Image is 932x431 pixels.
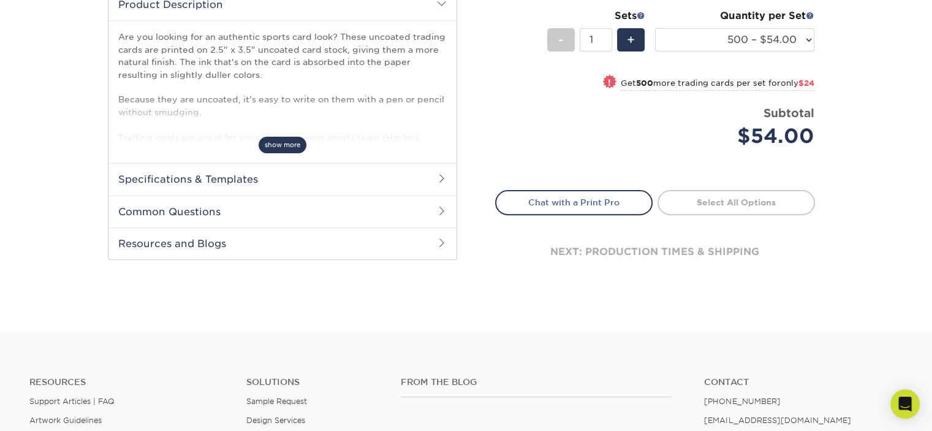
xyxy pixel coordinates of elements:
[108,163,457,195] h2: Specifications & Templates
[495,215,815,289] div: next: production times & shipping
[246,397,307,406] a: Sample Request
[558,31,564,49] span: -
[246,416,305,425] a: Design Services
[108,227,457,259] h2: Resources and Blogs
[798,78,814,88] span: $24
[621,78,814,91] small: Get more trading cards per set for
[547,9,645,23] div: Sets
[704,397,780,406] a: [PHONE_NUMBER]
[608,76,611,89] span: !
[781,78,814,88] span: only
[704,377,903,387] a: Contact
[108,196,457,227] h2: Common Questions
[657,190,815,215] a: Select All Options
[704,416,851,425] a: [EMAIL_ADDRESS][DOMAIN_NAME]
[763,106,814,120] strong: Subtotal
[664,121,814,151] div: $54.00
[118,31,447,168] p: Are you looking for an authentic sports card look? These uncoated trading cards are printed on 2....
[246,377,383,387] h4: Solutions
[890,389,920,419] div: Open Intercom Messenger
[29,377,228,387] h4: Resources
[259,137,306,153] span: show more
[627,31,635,49] span: +
[401,377,671,387] h4: From the Blog
[495,190,653,215] a: Chat with a Print Pro
[655,9,814,23] div: Quantity per Set
[636,78,653,88] strong: 500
